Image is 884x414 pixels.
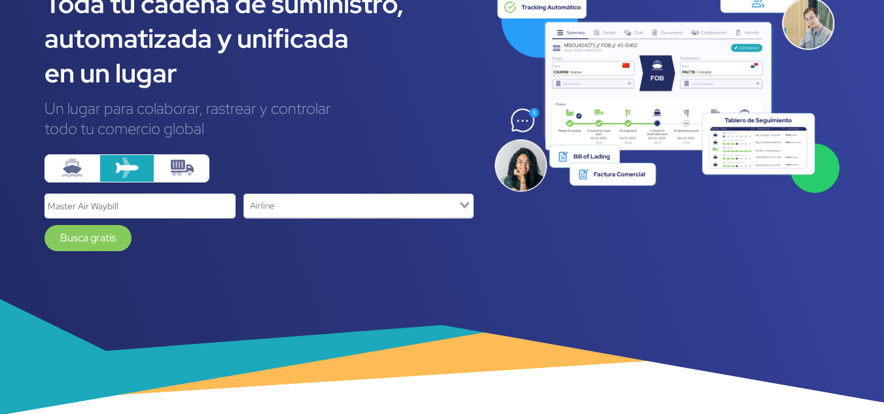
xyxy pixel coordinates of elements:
div: todo tu comercio global [44,118,474,139]
input: Master Air Waybill [44,194,236,218]
img: ship.svg [61,156,84,179]
div: Un lugar para colaborar, rastrear y controlar [44,98,474,118]
div: Busca gratis [44,225,132,251]
div: automatizada y unificada [44,21,474,56]
input: Search for option [245,197,457,215]
img: truck-container.svg [171,156,194,179]
div: Search for option [243,194,474,218]
img: plane.svg [116,156,139,179]
div: en un lugar [44,56,474,90]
